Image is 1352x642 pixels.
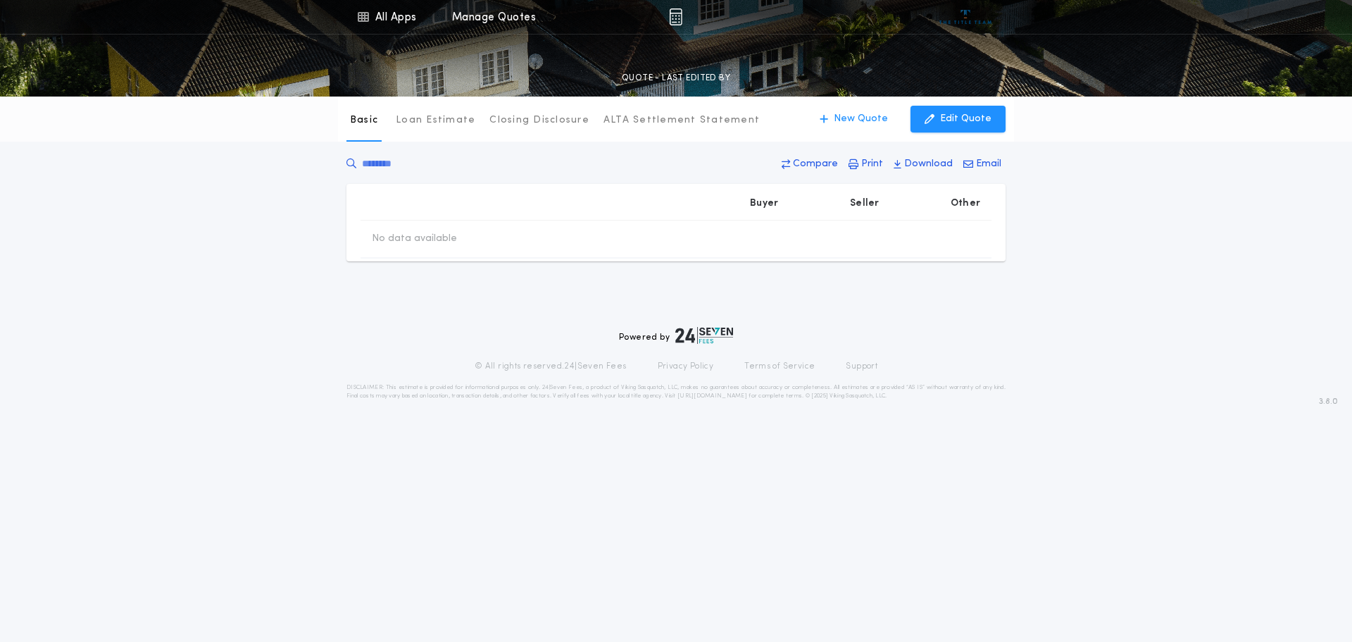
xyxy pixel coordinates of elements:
[861,157,883,171] p: Print
[976,157,1001,171] p: Email
[844,152,887,177] button: Print
[910,106,1006,132] button: Edit Quote
[346,383,1006,400] p: DISCLAIMER: This estimate is provided for informational purposes only. 24|Seven Fees, a product o...
[603,113,760,128] p: ALTA Settlement Statement
[675,327,733,344] img: logo
[658,361,714,372] a: Privacy Policy
[1319,395,1338,408] span: 3.8.0
[475,361,627,372] p: © All rights reserved. 24|Seven Fees
[846,361,877,372] a: Support
[489,113,589,128] p: Closing Disclosure
[959,152,1006,177] button: Email
[793,157,838,171] p: Compare
[619,327,733,344] div: Powered by
[806,106,902,132] button: New Quote
[777,152,842,177] button: Compare
[850,197,880,211] p: Seller
[889,152,957,177] button: Download
[361,221,468,257] td: No data available
[622,71,730,85] p: QUOTE - LAST EDITED BY
[834,112,888,126] p: New Quote
[744,361,815,372] a: Terms of Service
[904,157,953,171] p: Download
[951,197,980,211] p: Other
[677,393,747,399] a: [URL][DOMAIN_NAME]
[669,8,682,25] img: img
[940,112,991,126] p: Edit Quote
[750,197,778,211] p: Buyer
[350,113,378,128] p: Basic
[396,113,475,128] p: Loan Estimate
[939,10,992,24] img: vs-icon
